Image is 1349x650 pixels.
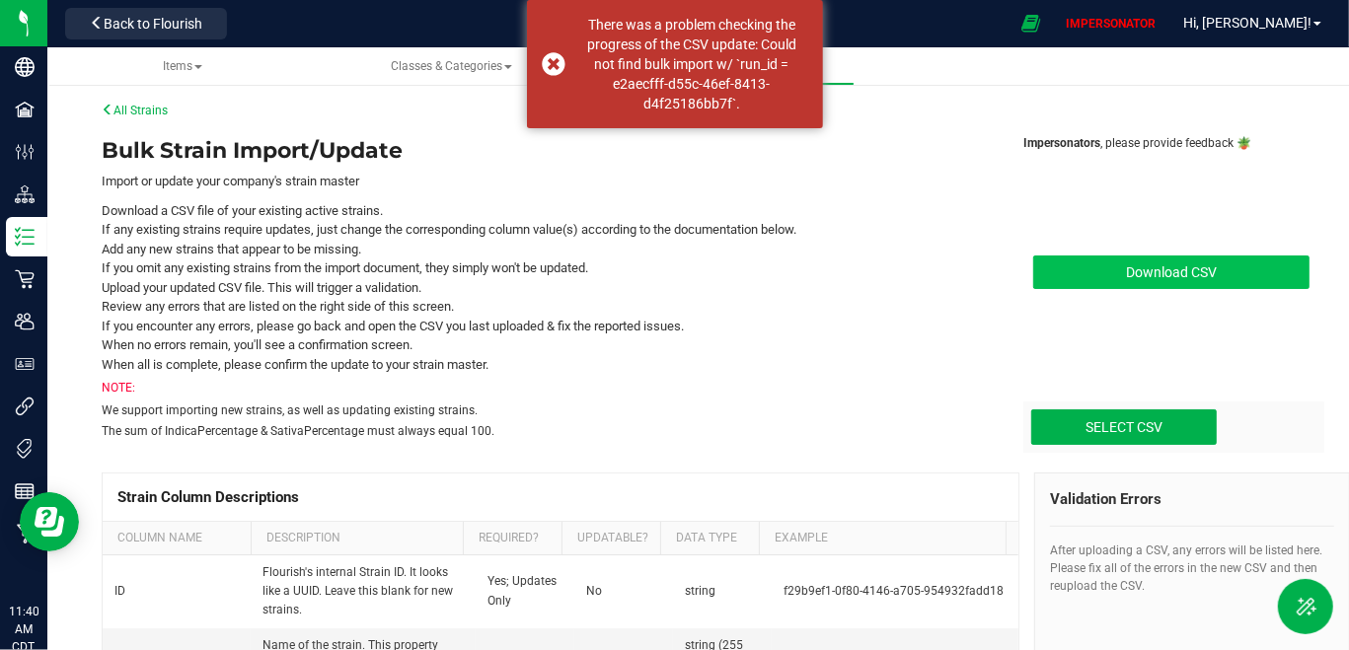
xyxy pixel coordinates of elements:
[562,522,660,555] th: Updatable?
[15,481,35,501] inline-svg: Reports
[759,522,1006,555] th: Example
[15,397,35,416] inline-svg: Integrations
[15,269,35,289] inline-svg: Retail
[15,184,35,204] inline-svg: Distribution
[103,555,251,629] td: ID
[15,227,35,247] inline-svg: Inventory
[102,174,359,188] span: Import or update your company's strain master
[102,220,989,240] li: If any existing strains require updates, just change the corresponding column value(s) according ...
[1009,4,1053,42] span: Open Ecommerce Menu
[251,555,476,629] td: Flourish's internal Strain ID. It looks like a UUID. Leave this blank for new strains.
[476,555,574,629] td: Yes; Updates Only
[102,335,989,355] li: When no errors remain, you'll see a confirmation screen.
[15,57,35,77] inline-svg: Company
[104,16,202,32] span: Back to Flourish
[15,354,35,374] inline-svg: User Roles
[102,381,135,395] span: NOTE:
[102,258,989,278] li: If you omit any existing strains from the import document, they simply won't be updated.
[463,522,562,555] th: Required?
[1050,488,1334,511] div: Validation Errors
[576,15,808,113] div: There was a problem checking the progress of the CSV update: Could not find bulk import w/ `run_i...
[102,403,478,417] span: We support importing new strains, as well as updating existing strains.
[1126,264,1217,280] span: Download CSV
[1058,15,1163,33] p: IMPERSONATOR
[20,492,79,551] iframe: Resource center
[102,201,989,221] li: Download a CSV file of your existing active strains.
[251,522,463,555] th: Description
[772,555,1018,629] td: f29b9ef1-0f80-4146-a705-954932fadd18
[15,312,35,331] inline-svg: Users
[102,137,403,164] span: Bulk Strain Import/Update
[65,8,227,39] button: Back to Flourish
[1023,134,1295,152] p: , please provide feedback 🪴
[102,104,168,117] a: All Strains
[102,297,989,317] li: Review any errors that are listed on the right side of this screen.
[15,439,35,459] inline-svg: Tags
[1050,543,1322,593] span: After uploading a CSV, any errors will be listed here. Please fix all of the errors in the new CS...
[102,424,494,438] span: The sum of IndicaPercentage & SativaPercentage must always equal 100.
[102,278,989,298] li: Upload your updated CSV file. This will trigger a validation.
[660,522,759,555] th: Data Type
[117,488,299,506] span: Strain Column Descriptions
[102,355,989,375] li: When all is complete, please confirm the update to your strain master.
[15,524,35,543] inline-svg: Manufacturing
[163,59,202,73] span: Items
[1278,579,1333,634] button: Toggle Menu
[1031,409,1217,445] div: Select CSV
[391,59,512,73] span: Classes & Categories
[102,240,989,259] li: Add any new strains that appear to be missing.
[15,100,35,119] inline-svg: Facilities
[15,142,35,162] inline-svg: Configuration
[1023,136,1100,150] b: Impersonators
[102,317,989,336] li: If you encounter any errors, please go back and open the CSV you last uploaded & fix the reported...
[574,555,673,629] td: No
[103,522,251,555] th: Column Name
[673,555,772,629] td: string
[1183,15,1312,31] span: Hi, [PERSON_NAME]!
